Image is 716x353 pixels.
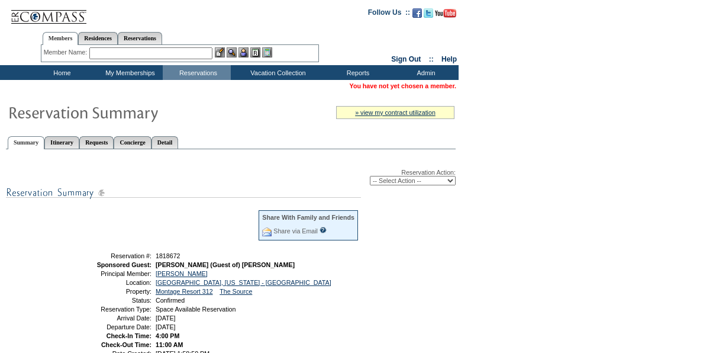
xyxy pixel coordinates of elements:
[27,65,95,80] td: Home
[156,252,180,259] span: 1818672
[8,136,44,149] a: Summary
[43,32,79,45] a: Members
[262,47,272,57] img: b_calculator.gif
[368,7,410,21] td: Follow Us ::
[156,279,331,286] a: [GEOGRAPHIC_DATA], [US_STATE] - [GEOGRAPHIC_DATA]
[250,47,260,57] img: Reservations
[424,8,433,18] img: Follow us on Twitter
[44,47,89,57] div: Member Name:
[156,341,183,348] span: 11:00 AM
[391,65,459,80] td: Admin
[95,65,163,80] td: My Memberships
[441,55,457,63] a: Help
[156,288,213,295] a: Montage Resort 312
[355,109,436,116] a: » view my contract utilization
[151,136,179,149] a: Detail
[101,341,151,348] strong: Check-Out Time:
[220,288,252,295] a: The Source
[67,315,151,322] td: Arrival Date:
[231,65,322,80] td: Vacation Collection
[424,12,433,19] a: Follow us on Twitter
[435,9,456,18] img: Subscribe to our YouTube Channel
[412,12,422,19] a: Become our fan on Facebook
[107,332,151,339] strong: Check-In Time:
[78,32,118,44] a: Residences
[67,323,151,330] td: Departure Date:
[6,169,456,185] div: Reservation Action:
[67,270,151,277] td: Principal Member:
[97,261,151,268] strong: Sponsored Guest:
[412,8,422,18] img: Become our fan on Facebook
[156,261,295,268] span: [PERSON_NAME] (Guest of) [PERSON_NAME]
[67,288,151,295] td: Property:
[163,65,231,80] td: Reservations
[238,47,249,57] img: Impersonate
[67,306,151,313] td: Reservation Type:
[118,32,162,44] a: Reservations
[391,55,421,63] a: Sign Out
[67,279,151,286] td: Location:
[273,227,318,235] a: Share via Email
[67,252,151,259] td: Reservation #:
[227,47,237,57] img: View
[79,136,114,149] a: Requests
[156,270,208,277] a: [PERSON_NAME]
[156,323,176,330] span: [DATE]
[156,315,176,322] span: [DATE]
[156,297,185,304] span: Confirmed
[156,332,179,339] span: 4:00 PM
[8,100,244,124] img: Reservaton Summary
[350,82,456,89] span: You have not yet chosen a member.
[215,47,225,57] img: b_edit.gif
[67,297,151,304] td: Status:
[320,227,327,233] input: What is this?
[322,65,391,80] td: Reports
[44,136,79,149] a: Itinerary
[262,214,354,221] div: Share With Family and Friends
[435,12,456,19] a: Subscribe to our YouTube Channel
[6,185,361,200] img: subTtlResSummary.gif
[429,55,434,63] span: ::
[156,306,236,313] span: Space Available Reservation
[114,136,151,149] a: Concierge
